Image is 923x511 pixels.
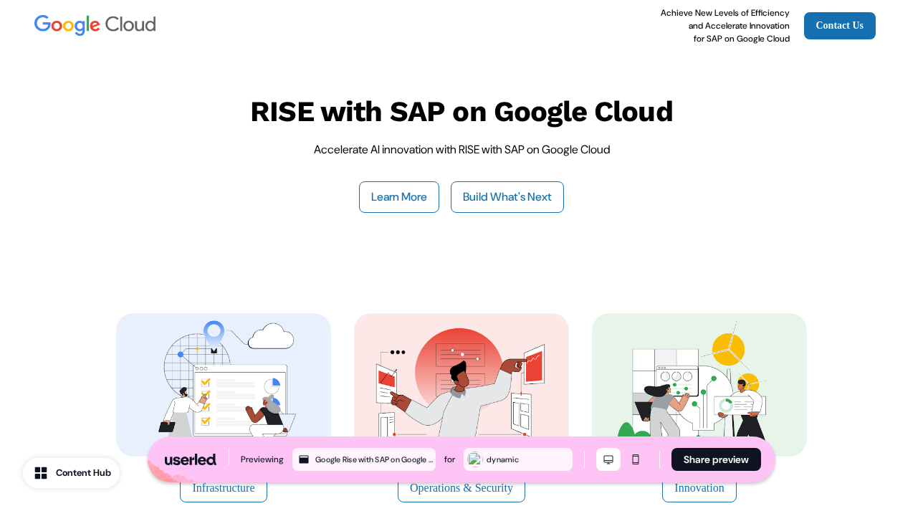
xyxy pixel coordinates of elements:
[592,313,807,502] a: Innovation
[451,181,564,213] a: Build What's Next
[359,181,439,213] button: Learn More
[23,458,120,488] button: Content Hub
[444,452,455,467] div: for
[596,448,621,471] button: Desktop mode
[398,474,525,502] button: Operations & Security
[662,474,736,502] button: Innovation
[116,313,331,502] a: Infrastructure
[487,453,570,466] div: dynamic
[314,141,610,158] p: Accelerate AI innovation with RISE with SAP on Google Cloud
[671,448,761,471] button: Share preview
[180,474,267,502] button: Infrastructure
[250,94,673,130] p: RISE with SAP on Google Cloud
[661,6,790,45] p: Achieve New Levels of Efficiency and Accelerate Innovation for SAP on Google Cloud
[804,12,876,39] a: Contact Us
[56,466,111,480] div: Content Hub
[623,448,648,471] button: Mobile mode
[241,452,284,467] div: Previewing
[315,453,433,466] div: Google Rise with SAP on Google Cloud
[354,313,569,502] a: Operations & Security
